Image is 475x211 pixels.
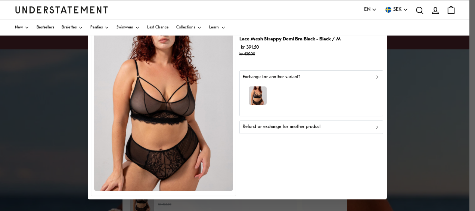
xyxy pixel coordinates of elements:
[243,124,321,131] p: Refund or exchange for another product
[239,43,341,58] p: kr 391.50
[243,74,300,81] p: Exchange for another variant?
[176,20,202,36] a: Collections
[117,26,133,30] span: Swimwear
[239,35,341,43] p: Lace Mesh Strappy Demi Bra Black - Black / M
[209,20,226,36] a: Learn
[239,120,383,134] button: Refund or exchange for another product
[94,18,233,191] img: BLLA-BRA-025-1_37a19a70-3d25-4977-91c1-641fa5853900.jpg
[384,6,408,14] button: SEK
[37,26,54,30] span: Bestsellers
[249,87,267,105] img: BLLA-BRA-025-1_37a19a70-3d25-4977-91c1-641fa5853900.jpg
[147,20,168,36] a: Last Chance
[239,53,255,57] strike: kr 435.00
[62,20,83,36] a: Bralettes
[62,26,77,30] span: Bralettes
[147,26,168,30] span: Last Chance
[117,20,140,36] a: Swimwear
[15,20,29,36] a: New
[90,20,109,36] a: Panties
[209,26,219,30] span: Learn
[37,20,54,36] a: Bestsellers
[393,6,402,14] span: SEK
[15,6,108,13] a: Understatement Homepage
[239,70,383,116] button: Exchange for another variant?
[90,26,103,30] span: Panties
[364,6,370,14] span: EN
[15,26,23,30] span: New
[364,6,377,14] button: EN
[176,26,195,30] span: Collections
